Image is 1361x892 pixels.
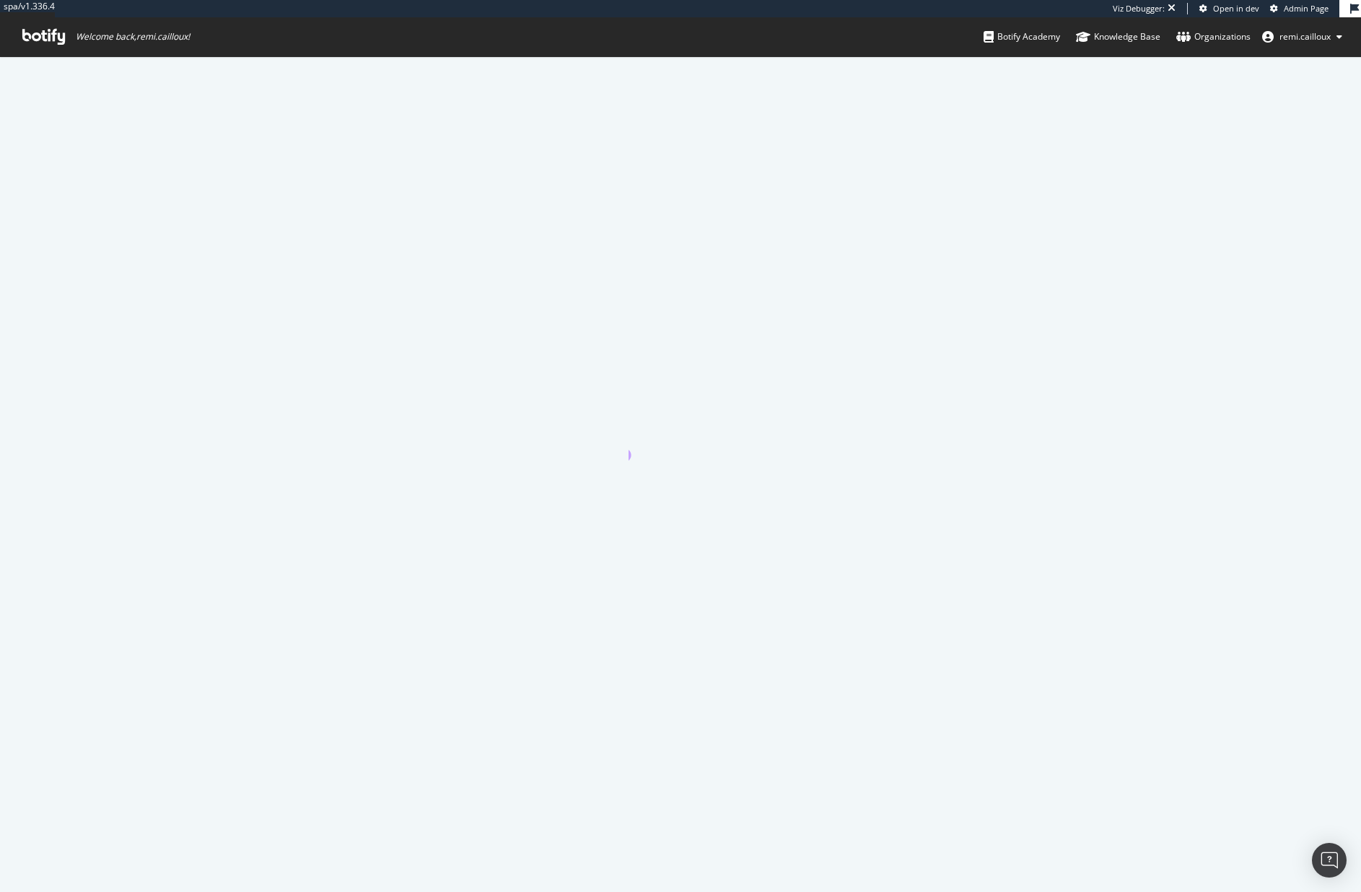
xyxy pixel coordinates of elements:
[1284,3,1329,14] span: Admin Page
[1113,3,1165,14] div: Viz Debugger:
[1270,3,1329,14] a: Admin Page
[984,30,1060,44] div: Botify Academy
[1076,30,1160,44] div: Knowledge Base
[76,31,190,43] span: Welcome back, remi.cailloux !
[1251,25,1354,48] button: remi.cailloux
[1312,843,1347,878] div: Open Intercom Messenger
[984,17,1060,56] a: Botify Academy
[1076,17,1160,56] a: Knowledge Base
[1199,3,1259,14] a: Open in dev
[1176,30,1251,44] div: Organizations
[1279,30,1331,43] span: remi.cailloux
[1213,3,1259,14] span: Open in dev
[1176,17,1251,56] a: Organizations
